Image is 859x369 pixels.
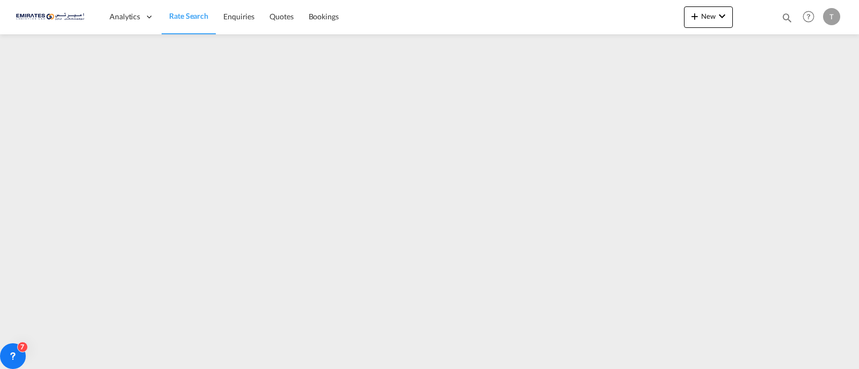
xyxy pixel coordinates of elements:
[16,5,89,29] img: c67187802a5a11ec94275b5db69a26e6.png
[110,11,140,22] span: Analytics
[823,8,840,25] div: T
[270,12,293,21] span: Quotes
[688,10,701,23] md-icon: icon-plus 400-fg
[781,12,793,28] div: icon-magnify
[799,8,818,26] span: Help
[716,10,729,23] md-icon: icon-chevron-down
[223,12,254,21] span: Enquiries
[799,8,823,27] div: Help
[684,6,733,28] button: icon-plus 400-fgNewicon-chevron-down
[169,11,208,20] span: Rate Search
[688,12,729,20] span: New
[781,12,793,24] md-icon: icon-magnify
[309,12,339,21] span: Bookings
